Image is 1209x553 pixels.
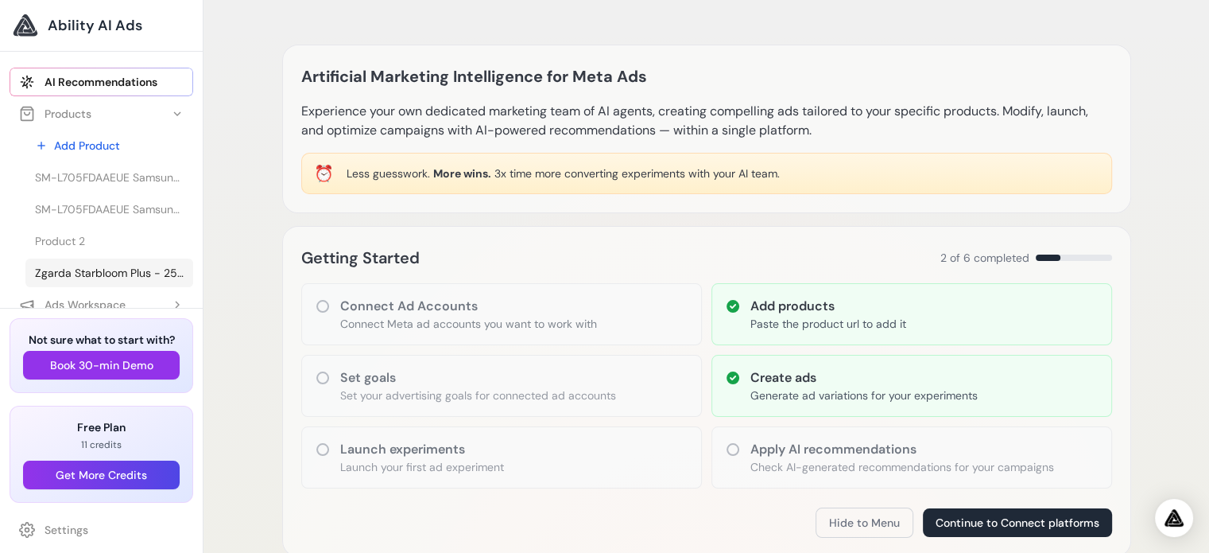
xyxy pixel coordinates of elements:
[340,297,597,316] h3: Connect Ad Accounts
[25,195,193,224] a: SM-L705FDAAEUE Samsung Galaxy Watch Ultra 3.81 cm (1.5") AMOLED 47 mm Digital 480 x 480 pixels To...
[340,459,504,475] p: Launch your first ad experiment
[301,245,420,271] h2: Getting Started
[816,508,913,538] button: Hide to Menu
[10,290,193,319] button: Ads Workspace
[35,201,184,217] span: SM-L705FDAAEUE Samsung Galaxy Watch Ultra 3.81 cm (1.5") AMOLED 47 mm Digital 480 x 480 pixels To...
[1155,499,1193,537] div: Open Intercom Messenger
[35,265,184,281] span: Zgarda Starbloom Plus - 25cm
[23,419,180,435] h3: Free Plan
[301,102,1112,140] p: Experience your own dedicated marketing team of AI agents, creating compelling ads tailored to yo...
[433,166,491,181] span: More wins.
[25,163,193,192] a: SM-L705FDAAEUE Samsung Galaxy Watch Ultra 3.81 cm (1.5") AMOLED 47 mm Digital 480 x 480 pixels To...
[347,166,430,181] span: Less guesswork.
[750,297,906,316] h3: Add products
[25,131,193,160] a: Add Product
[340,368,616,387] h3: Set goals
[13,13,190,38] a: Ability AI Ads
[35,233,85,249] span: Product 2
[750,387,978,403] p: Generate ad variations for your experiments
[750,316,906,332] p: Paste the product url to add it
[750,440,1054,459] h3: Apply AI recommendations
[23,438,180,451] p: 11 credits
[10,516,193,544] a: Settings
[23,332,180,348] h3: Not sure what to start with?
[923,508,1112,537] button: Continue to Connect platforms
[19,297,126,313] div: Ads Workspace
[314,162,334,185] div: ⏰
[750,459,1054,475] p: Check AI-generated recommendations for your campaigns
[494,166,780,181] span: 3x time more converting experiments with your AI team.
[340,387,616,403] p: Set your advertising goals for connected ad accounts
[23,351,180,380] button: Book 30-min Demo
[25,259,193,287] a: Zgarda Starbloom Plus - 25cm
[10,99,193,128] button: Products
[340,440,504,459] h3: Launch experiments
[750,368,978,387] h3: Create ads
[23,461,180,489] button: Get More Credits
[10,68,193,96] a: AI Recommendations
[25,227,193,255] a: Product 2
[35,169,184,185] span: SM-L705FDAAEUE Samsung Galaxy Watch Ultra 3.81 cm (1.5") AMOLED 47 mm Digital 480 x 480 pixels To...
[340,316,597,332] p: Connect Meta ad accounts you want to work with
[19,106,91,122] div: Products
[301,64,647,89] h1: Artificial Marketing Intelligence for Meta Ads
[48,14,142,37] span: Ability AI Ads
[940,250,1029,266] span: 2 of 6 completed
